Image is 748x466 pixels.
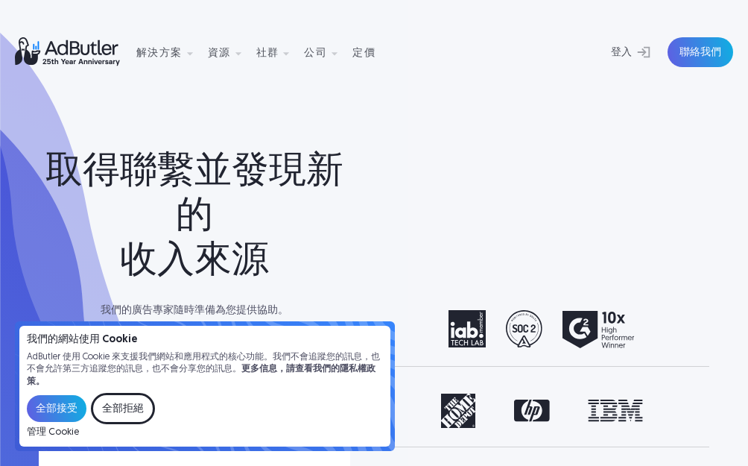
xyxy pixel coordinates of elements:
font: 定價 [352,48,375,59]
a: 管理 Cookie [27,427,79,438]
a: 聯絡我們 [668,37,733,67]
div: 社群 [256,29,302,76]
font: 管理 Cookie [27,427,79,437]
div: 旋轉木馬 [392,310,691,348]
div: 1 之 2 [392,310,691,348]
div: 解決方案 [136,29,205,76]
div: 公司 [304,29,349,76]
a: 定價 [352,45,387,59]
a: 登入 [562,37,659,67]
div: 下一張投影片 [632,394,691,429]
div: 資源 [208,29,253,76]
input: 全部接受 [27,395,86,422]
div: 1/3 [392,394,691,429]
font: 登入 [611,47,632,58]
font: 解決方案 [136,48,183,59]
font: 我們的網站使用 Cookie [27,334,138,345]
font: 公司 [304,48,327,59]
font: 收入來源 [120,243,269,281]
font: AdButler 使用 Cookie 來支援我們網站和應用程式的核心功能。我們不會追蹤您的訊息，也不會允許第三方追蹤您的訊息，也不會分享您的訊息。 [27,353,380,374]
font: 我們的廣告專家隨時準備為您提供協助。 [101,305,288,316]
font: 資源 [208,48,231,59]
font: 取得聯繫並發現新的 [45,154,343,236]
div: 旋轉木馬 [392,394,691,429]
div: 下一張投影片 [632,310,691,348]
form: 電子郵件表格 [27,393,383,438]
input: 全部拒絕 [91,393,155,424]
font: 聯絡我們 [679,47,721,58]
font: 社群 [256,48,279,59]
